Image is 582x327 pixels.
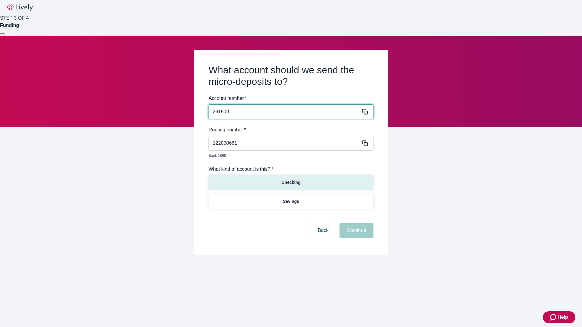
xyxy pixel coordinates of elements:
button: Back [310,223,336,238]
button: Zendesk support iconHelp [543,311,575,323]
button: Copy message content to clipboard [361,139,369,147]
p: Savings [283,198,299,205]
span: Help [557,314,568,321]
label: Account number [209,95,247,102]
img: Lively [7,4,33,11]
p: Bank 1898 [209,153,369,158]
label: What kind of account is this? * [209,166,273,173]
p: Checking [281,179,300,186]
label: Routing number [209,126,246,134]
svg: Copy to clipboard [362,140,368,146]
svg: Zendesk support icon [550,314,557,321]
button: Copy message content to clipboard [361,107,369,116]
svg: Copy to clipboard [362,109,368,115]
button: Checking [209,175,373,190]
button: Savings [209,194,373,209]
h2: What account should we send the micro-deposits to? [209,64,373,88]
